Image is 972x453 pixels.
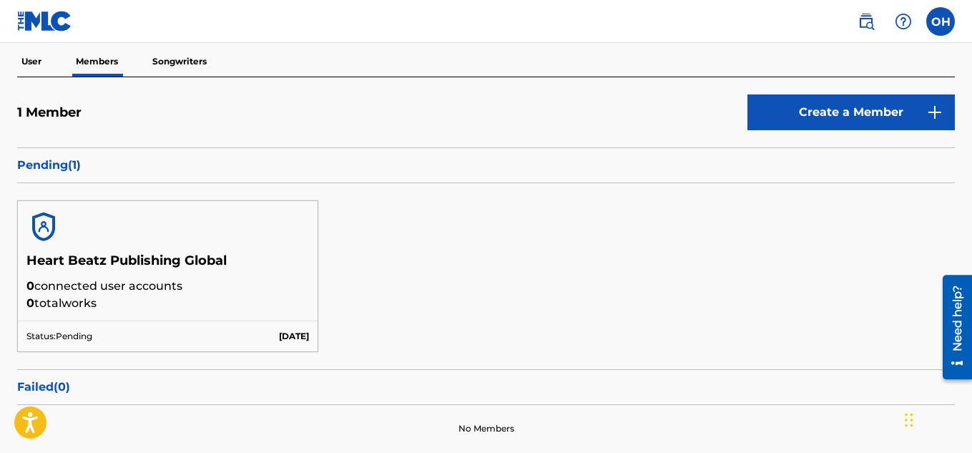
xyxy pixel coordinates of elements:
[17,11,72,31] img: MLC Logo
[458,422,514,435] p: No Members
[26,210,61,244] img: account
[889,7,918,36] div: Help
[900,384,972,453] iframe: Chat Widget
[905,399,913,442] div: Drag
[26,279,34,293] span: 0
[17,104,82,121] h5: 1 Member
[932,270,972,385] iframe: Resource Center
[26,278,309,295] p: connected user accounts
[17,157,955,174] p: Pending ( 1 )
[26,330,92,343] p: Status: Pending
[895,13,912,30] img: help
[17,47,46,77] p: User
[26,296,34,310] span: 0
[148,47,211,77] p: Songwriters
[26,253,309,278] h5: Heart Beatz Publishing Global
[72,47,122,77] p: Members
[17,379,955,396] p: Failed ( 0 )
[926,7,955,36] div: User Menu
[858,13,875,30] img: search
[852,7,880,36] a: Public Search
[279,330,309,343] p: [DATE]
[926,104,943,121] img: 9d2ae6d4665cec9f34b9.svg
[26,295,309,312] p: total works
[747,94,955,130] a: Create a Member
